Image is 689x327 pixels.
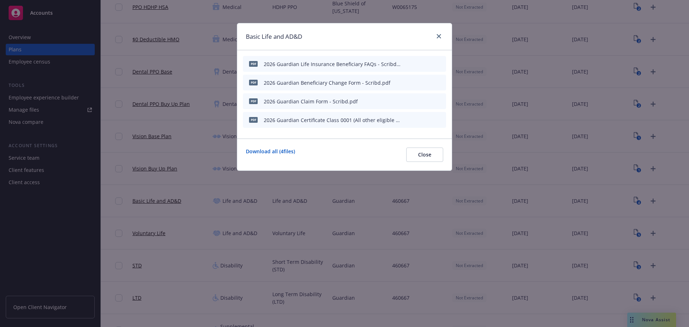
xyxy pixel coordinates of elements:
[264,98,358,105] div: 2026 Guardian Claim Form - Scribd.pdf
[414,60,420,68] button: download file
[249,80,258,85] span: pdf
[425,98,432,105] button: preview file
[425,79,432,87] button: preview file
[414,116,420,124] button: download file
[264,116,401,124] div: 2026 Guardian Certificate Class 0001 (All other eligible emps) - Scribd.pdf
[264,60,401,68] div: 2026 Guardian Life Insurance Beneficiary FAQs - Scribd.pdf
[414,98,420,105] button: download file
[437,98,443,105] button: archive file
[249,98,258,104] span: pdf
[425,60,432,68] button: preview file
[264,79,390,87] div: 2026 Guardian Beneficiary Change Form - Scribd.pdf
[437,116,443,124] button: archive file
[425,116,432,124] button: preview file
[249,61,258,66] span: pdf
[249,117,258,122] span: pdf
[406,148,443,162] button: Close
[437,79,443,87] button: archive file
[435,32,443,41] a: close
[437,60,443,68] button: archive file
[414,79,420,87] button: download file
[418,151,431,158] span: Close
[246,148,295,162] a: Download all ( 4 files)
[246,32,302,41] h1: Basic Life and AD&D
